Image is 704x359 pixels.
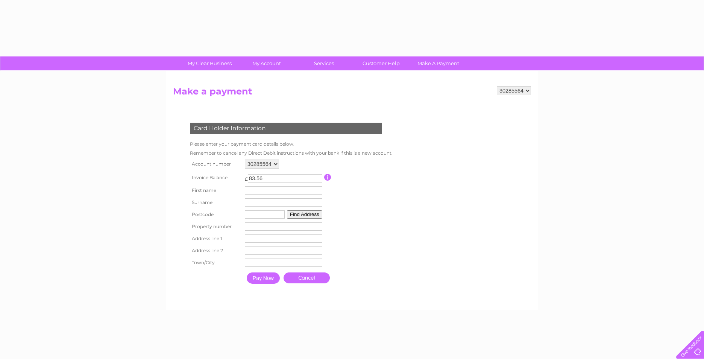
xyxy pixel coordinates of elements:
th: Town/City [188,257,243,269]
td: Remember to cancel any Direct Debit instructions with your bank if this is a new account. [188,149,394,158]
a: Make A Payment [407,56,469,70]
th: Surname [188,196,243,208]
td: Please enter your payment card details below. [188,140,394,149]
input: Information [324,174,331,181]
h2: Make a payment [173,86,531,100]
a: My Clear Business [179,56,241,70]
th: Property number [188,221,243,233]
a: Cancel [284,272,330,283]
a: Customer Help [350,56,412,70]
th: Account number [188,158,243,170]
th: Invoice Balance [188,170,243,184]
th: Address line 2 [188,245,243,257]
input: Pay Now [247,272,280,284]
th: Address line 1 [188,233,243,245]
a: Services [293,56,355,70]
th: First name [188,184,243,196]
th: Postcode [188,208,243,221]
td: £ [245,172,248,182]
div: Card Holder Information [190,123,382,134]
button: Find Address [287,210,322,219]
a: My Account [236,56,298,70]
